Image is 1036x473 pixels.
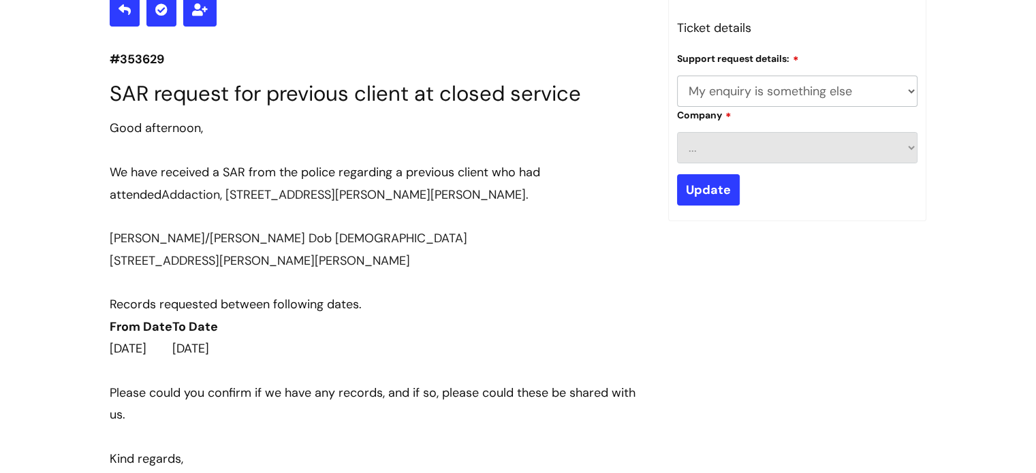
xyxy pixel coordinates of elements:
td: [DATE] [110,338,172,359]
th: From Date [110,316,172,338]
span: [STREET_ADDRESS][PERSON_NAME][PERSON_NAME] [110,252,410,269]
div: Please could you confirm if we have any records, and if so, please could these be shared with us. [110,382,648,426]
label: Company [677,108,732,121]
p: #353629 [110,48,648,70]
div: We have received a SAR from the police regarding a previous client who had attended [110,161,648,206]
span: Addaction, [STREET_ADDRESS][PERSON_NAME][PERSON_NAME]. [161,186,529,203]
th: To Date [172,316,218,338]
h1: SAR request for previous client at closed service [110,81,648,106]
div: Good afternoon, [110,117,648,139]
td: [DATE] [172,338,218,359]
div: Records requested between following dates. [110,293,648,315]
div: Kind regards, [110,448,648,470]
h3: Ticket details [677,17,918,39]
input: Update [677,174,740,206]
label: Support request details: [677,51,799,65]
span: [PERSON_NAME]/[PERSON_NAME] Dob [DEMOGRAPHIC_DATA] [110,230,467,246]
